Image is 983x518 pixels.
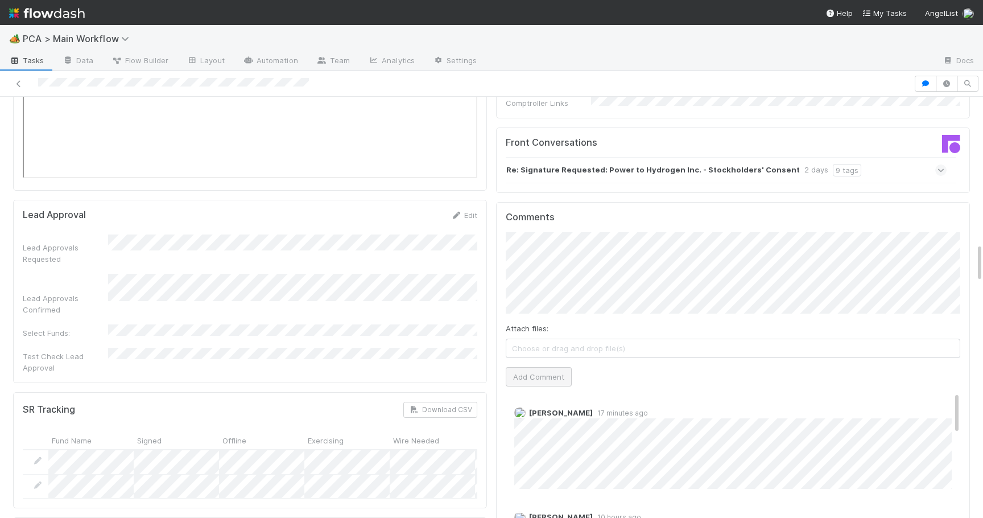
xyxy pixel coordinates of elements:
[134,431,219,449] div: Signed
[506,212,960,223] h5: Comments
[359,52,424,71] a: Analytics
[23,351,108,373] div: Test Check Lead Approval
[23,242,108,265] div: Lead Approvals Requested
[234,52,307,71] a: Automation
[506,137,725,149] h5: Front Conversations
[506,164,800,176] strong: Re: Signature Requested: Power to Hydrogen Inc. - Stockholders' Consent
[825,7,853,19] div: Help
[307,52,359,71] a: Team
[529,408,593,417] span: [PERSON_NAME]
[942,135,960,153] img: front-logo-b4b721b83371efbadf0a.svg
[177,52,234,71] a: Layout
[963,8,974,19] img: avatar_ba0ef937-97b0-4cb1-a734-c46f876909ef.png
[833,164,861,176] div: 9 tags
[23,293,108,315] div: Lead Approvals Confirmed
[48,431,134,449] div: Fund Name
[862,9,907,18] span: My Tasks
[23,327,108,339] div: Select Funds:
[304,431,390,449] div: Exercising
[593,409,648,417] span: 17 minutes ago
[934,52,983,71] a: Docs
[9,3,85,23] img: logo-inverted-e16ddd16eac7371096b0.svg
[9,34,20,43] span: 🏕️
[925,9,958,18] span: AngelList
[9,55,44,66] span: Tasks
[23,33,135,44] span: PCA > Main Workflow
[390,431,475,449] div: Wire Needed
[475,431,560,449] div: Offline/New Money
[53,52,102,71] a: Data
[403,402,477,418] button: Download CSV
[514,407,526,418] img: avatar_cd4e5e5e-3003-49e5-bc76-fd776f359de9.png
[424,52,486,71] a: Settings
[506,367,572,387] button: Add Comment
[862,7,907,19] a: My Tasks
[506,339,960,357] span: Choose or drag and drop file(s)
[451,211,477,220] a: Edit
[111,55,168,66] span: Flow Builder
[506,323,548,334] label: Attach files:
[23,404,75,416] h5: SR Tracking
[506,97,591,109] div: Comptroller Links
[219,431,304,449] div: Offline
[804,164,828,176] div: 2 days
[102,52,177,71] a: Flow Builder
[23,209,86,221] h5: Lead Approval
